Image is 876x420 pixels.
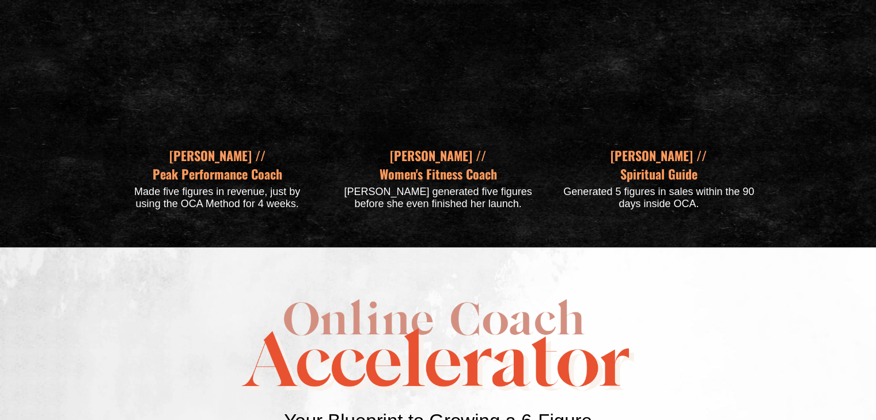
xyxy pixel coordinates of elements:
b: [PERSON_NAME] // [169,146,266,165]
b: Peak Performance Coach [153,165,282,183]
div: Generated 5 figures in sales within the 90 days inside OCA. [563,186,754,210]
b: Spiritual Guide [620,165,697,183]
div: Made five figures in revenue, just by using the OCA Method for 4 weeks. [122,186,313,210]
b: Women's Fitness Coach [379,165,496,183]
b: [PERSON_NAME] // [390,146,486,165]
div: [PERSON_NAME] generated five figures before she even finished her launch. [342,186,534,210]
b: [PERSON_NAME] // [610,146,707,165]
